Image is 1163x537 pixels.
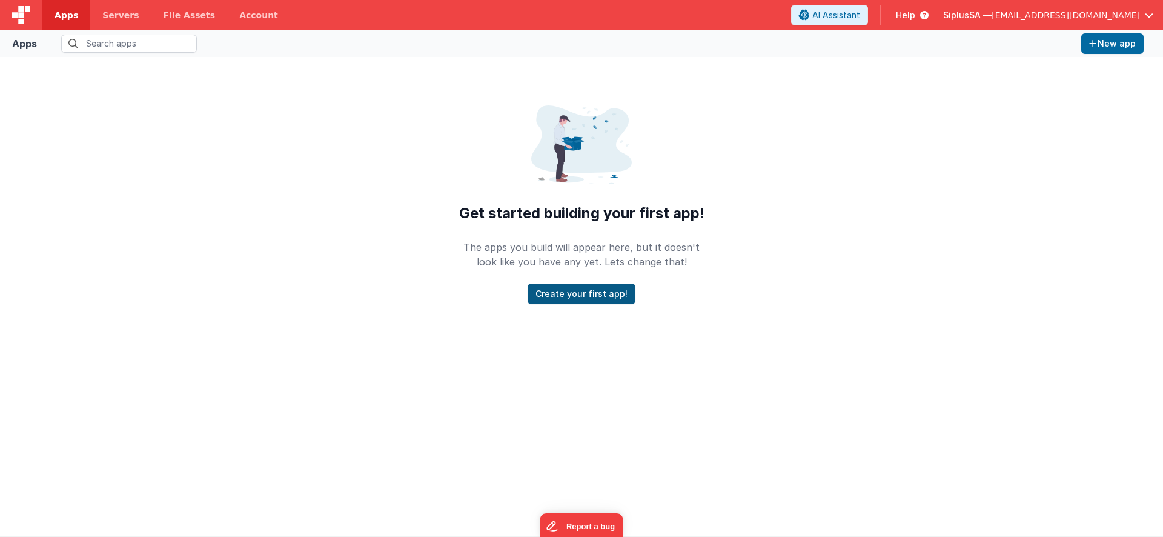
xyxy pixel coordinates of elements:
[812,9,860,21] span: AI Assistant
[531,105,632,184] img: Smiley face
[55,9,78,21] span: Apps
[528,284,635,304] button: Create your first app!
[102,9,139,21] span: Servers
[992,9,1140,21] span: [EMAIL_ADDRESS][DOMAIN_NAME]
[791,5,868,25] button: AI Assistant
[943,9,1153,21] button: SiplusSA — [EMAIL_ADDRESS][DOMAIN_NAME]
[456,204,707,223] h1: Get started building your first app!
[12,36,37,51] div: Apps
[896,9,915,21] span: Help
[456,240,707,269] h4: The apps you build will appear here, but it doesn't look like you have any yet. Lets change that!
[943,9,992,21] span: SiplusSA —
[1081,33,1144,54] button: New app
[61,35,197,53] input: Search apps
[164,9,216,21] span: File Assets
